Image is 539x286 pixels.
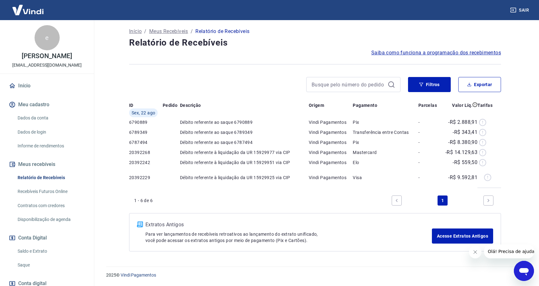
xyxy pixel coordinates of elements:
[180,159,309,166] p: Débito referente à liquidação da UR 15929951 via CIP
[180,174,309,181] p: Débito referente à liquidação da UR 15929925 via CIP
[389,193,496,208] ul: Pagination
[145,231,432,244] p: Para ver lançamentos de recebíveis retroativos ao lançamento do extrato unificado, você pode aces...
[180,102,201,108] p: Descrição
[448,118,477,126] p: -R$ 2.888,91
[309,119,353,125] p: Vindi Pagamentos
[469,246,482,258] iframe: Fechar mensagem
[353,159,418,166] p: Elo
[15,259,86,272] a: Saque
[309,129,353,135] p: Vindi Pagamentos
[15,126,86,139] a: Dados de login
[309,149,353,156] p: Vindi Pagamentos
[484,245,534,258] iframe: Mensagem da empresa
[418,119,440,125] p: -
[483,195,493,206] a: Next page
[371,49,501,57] a: Saiba como funciona a programação dos recebimentos
[353,102,377,108] p: Pagamento
[15,185,86,198] a: Recebíveis Futuros Online
[432,228,493,244] a: Acesse Extratos Antigos
[309,174,353,181] p: Vindi Pagamentos
[438,195,448,206] a: Page 1 is your current page
[448,174,477,181] p: -R$ 9.592,81
[8,0,48,19] img: Vindi
[309,159,353,166] p: Vindi Pagamentos
[15,171,86,184] a: Relatório de Recebíveis
[448,139,477,146] p: -R$ 8.380,90
[514,261,534,281] iframe: Botão para abrir a janela de mensagens
[453,159,477,166] p: -R$ 559,50
[129,149,163,156] p: 20392268
[15,140,86,152] a: Informe de rendimentos
[15,112,86,124] a: Dados da conta
[180,119,309,125] p: Débito referente ao saque 6790889
[353,174,418,181] p: Visa
[418,129,440,135] p: -
[453,129,477,136] p: -R$ 343,41
[129,28,142,35] a: Início
[129,159,163,166] p: 20392242
[8,79,86,93] a: Início
[418,159,440,166] p: -
[195,28,249,35] p: Relatório de Recebíveis
[149,28,188,35] a: Meus Recebíveis
[309,139,353,146] p: Vindi Pagamentos
[418,149,440,156] p: -
[353,149,418,156] p: Mastercard
[180,129,309,135] p: Débito referente ao saque 6789349
[15,245,86,258] a: Saldo e Extrato
[353,139,418,146] p: Pix
[144,28,146,35] p: /
[163,102,177,108] p: Pedido
[418,139,440,146] p: -
[8,98,86,112] button: Meu cadastro
[8,231,86,245] button: Conta Digital
[12,62,82,69] p: [EMAIL_ADDRESS][DOMAIN_NAME]
[418,174,440,181] p: -
[22,53,72,59] p: [PERSON_NAME]
[145,221,432,228] p: Extratos Antigos
[312,80,385,89] input: Busque pelo número do pedido
[129,119,163,125] p: 6790889
[4,4,53,9] span: Olá! Precisa de ajuda?
[180,149,309,156] p: Débito referente à liquidação da UR 15929977 via CIP
[106,272,524,278] p: 2025 ©
[15,213,86,226] a: Disponibilização de agenda
[191,28,193,35] p: /
[392,195,402,206] a: Previous page
[408,77,451,92] button: Filtros
[134,197,153,204] p: 1 - 6 de 6
[15,199,86,212] a: Contratos com credores
[8,157,86,171] button: Meus recebíveis
[477,102,493,108] p: Tarifas
[180,139,309,146] p: Débito referente ao saque 6787494
[452,102,472,108] p: Valor Líq.
[418,102,437,108] p: Parcelas
[309,102,324,108] p: Origem
[121,272,156,278] a: Vindi Pagamentos
[353,129,418,135] p: Transferência entre Contas
[445,149,477,156] p: -R$ 14.129,63
[129,36,501,49] h4: Relatório de Recebíveis
[129,129,163,135] p: 6789349
[129,102,133,108] p: ID
[509,4,531,16] button: Sair
[132,110,155,116] span: Sex, 22 ago
[129,174,163,181] p: 20392229
[137,222,143,227] img: ícone
[458,77,501,92] button: Exportar
[35,25,60,50] div: e
[129,139,163,146] p: 6787494
[353,119,418,125] p: Pix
